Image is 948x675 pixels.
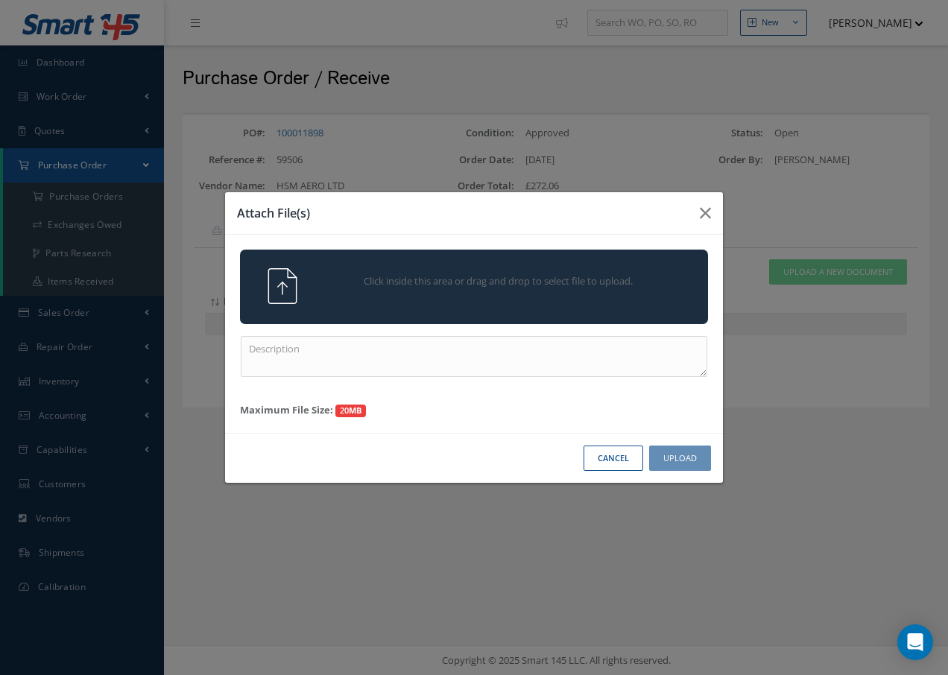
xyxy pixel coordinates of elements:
[237,204,688,222] h3: Attach File(s)
[265,268,300,304] img: svg+xml;base64,PHN2ZyB4bWxucz0iaHR0cDovL3d3dy53My5vcmcvMjAwMC9zdmciIHhtbG5zOnhsaW5rPSJodHRwOi8vd3...
[240,403,333,416] strong: Maximum File Size:
[329,274,668,289] span: Click inside this area or drag and drop to select file to upload.
[335,405,366,418] span: 20
[584,446,643,472] button: Cancel
[649,446,711,472] button: Upload
[349,405,361,416] strong: MB
[897,624,933,660] div: Open Intercom Messenger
